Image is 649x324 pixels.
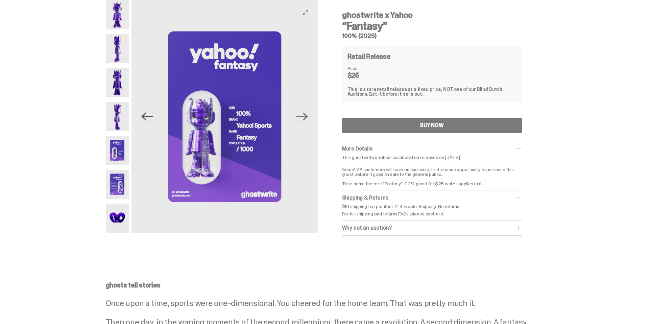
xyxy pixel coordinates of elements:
div: BUY NOW [420,123,444,128]
span: Get it before it sells out. [368,91,423,97]
img: Yahoo-HG---7.png [106,204,129,233]
p: Yahoo! VIP customers will have an exclusive, first-chance opportunity to purchase this ghost befo... [342,162,522,186]
img: Yahoo-HG---3.png [106,68,129,97]
div: Why not an auction? [342,225,522,231]
span: More Details [342,145,372,152]
h5: 100% (2025) [342,33,522,39]
img: Yahoo-HG---5.png [131,0,317,233]
button: Next [295,109,310,124]
img: Yahoo-HG---1.png [106,0,129,29]
h4: ghostwrite x Yahoo [342,11,522,19]
div: Shipping & Returns [342,194,522,201]
div: This is a rare retail release at a fixed price, NOT one of our Blind Dutch Auctions. [347,87,517,96]
dd: $25 [347,72,381,79]
button: BUY NOW [342,118,522,133]
img: Yahoo-HG---6.png [106,170,129,199]
a: here [433,211,443,217]
img: Yahoo-HG---4.png [106,102,129,131]
button: Previous [140,109,154,124]
p: $10 shipping fee per item. 2-4 weeks Shipping. No returns. [342,204,522,209]
p: For full shipping and returns FAQs, please see . [342,211,522,216]
h3: “Fantasy” [342,21,522,31]
button: View full-screen [302,8,310,17]
img: Yahoo-HG---2.png [106,34,129,63]
dt: Price [347,66,381,71]
h4: Retail Release [347,53,390,60]
p: Once upon a time, sports were one-dimensional. You cheered for the home team. That was pretty muc... [106,299,538,307]
p: This ghostwrite x Yahoo! collaboration releases on [DATE]. [342,155,522,160]
img: Yahoo-HG---5.png [106,136,129,165]
p: ghosts tell stories [106,282,538,288]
